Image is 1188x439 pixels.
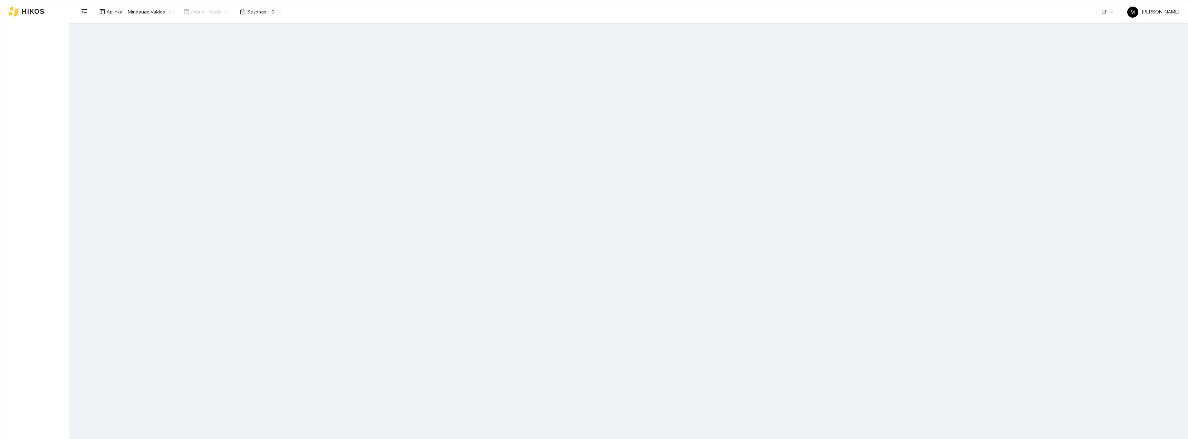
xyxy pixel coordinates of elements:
span: LT [1102,7,1113,17]
span: 0 [271,7,281,17]
span: Aplinka : [107,8,124,16]
span: shop [184,9,189,15]
button: menu-fold [77,5,91,19]
span: M [1131,7,1135,18]
span: Įmonė : [191,8,205,16]
span: layout [99,9,105,15]
span: menu-fold [81,9,87,15]
span: Mindaugo Valdos [128,7,171,17]
span: Sezonas : [247,8,267,16]
span: [PERSON_NAME] [1127,9,1179,15]
span: calendar [240,9,246,15]
span: Visos [210,7,228,17]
